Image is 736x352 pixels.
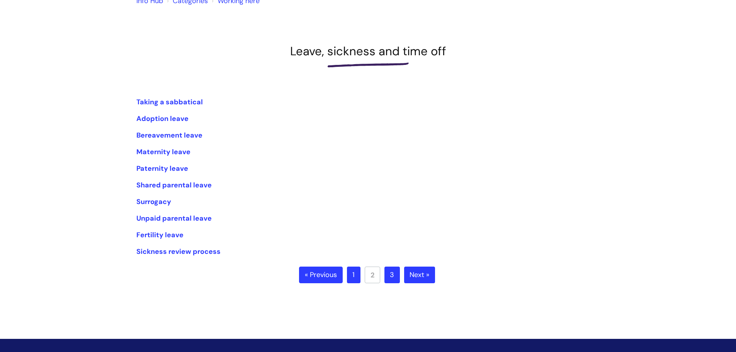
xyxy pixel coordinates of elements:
[136,97,203,107] a: Taking a sabbatical
[136,147,190,156] a: Maternity leave
[299,267,343,284] a: « Previous
[136,214,212,223] a: Unpaid parental leave
[136,247,221,256] a: Sickness review process
[136,197,171,206] a: Surrogacy
[347,267,360,284] a: 1
[136,131,202,140] a: Bereavement leave
[136,180,212,190] a: Shared parental leave
[136,164,188,173] a: Paternity leave
[384,267,400,284] a: 3
[365,267,380,283] a: 2
[136,114,189,123] a: Adoption leave
[136,44,600,58] h1: Leave, sickness and time off
[404,267,435,284] a: Next »
[136,230,184,240] a: Fertility leave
